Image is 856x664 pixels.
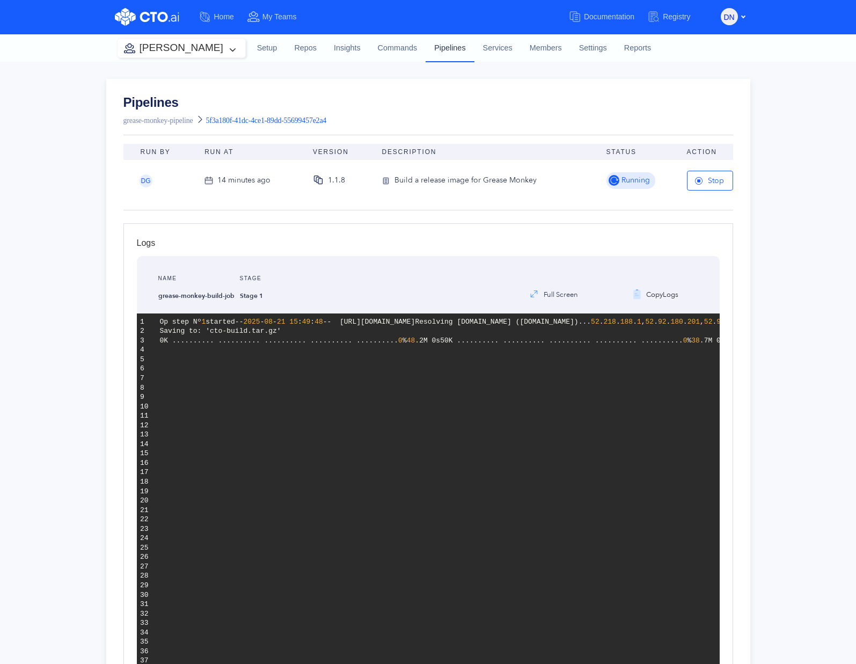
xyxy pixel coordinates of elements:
[415,318,591,326] span: Resolving [DOMAIN_NAME] ([DOMAIN_NAME])...
[323,318,415,326] span: -- [URL][DOMAIN_NAME]
[158,291,235,300] strong: grease-monkey-build-job
[314,318,323,326] span: 48
[646,318,654,326] span: 52
[140,543,152,553] div: 25
[637,318,641,326] span: 1
[598,144,678,160] th: Status
[286,34,325,63] a: Repos
[140,524,152,534] div: 23
[591,318,599,326] span: 52
[140,326,152,336] div: 2
[658,318,667,326] span: 92
[137,237,720,256] div: Logs
[235,318,244,326] span: --
[159,327,281,335] span: Saving to: 'cto-build.tar.gz'
[704,318,713,326] span: 52
[298,318,302,326] span: :
[240,291,263,300] strong: Stage 1
[687,337,691,345] span: %
[118,39,245,57] button: [PERSON_NAME]
[403,337,407,345] span: %
[140,458,152,468] div: 16
[140,392,152,402] div: 9
[199,7,247,27] a: Home
[140,506,152,515] div: 21
[140,411,152,421] div: 11
[716,318,725,326] span: 92
[240,256,263,291] div: Stage
[140,449,152,458] div: 15
[140,383,152,393] div: 8
[140,609,152,619] div: 32
[570,34,616,63] a: Settings
[670,318,683,326] span: 180
[620,318,633,326] span: 188
[691,337,700,345] span: 38
[373,144,597,160] th: Description
[654,318,658,326] span: .
[369,34,426,63] a: Commands
[140,552,152,562] div: 26
[140,590,152,600] div: 30
[520,283,587,305] button: Full Screen
[140,421,152,430] div: 12
[398,337,403,345] span: 0
[426,34,474,62] a: Pipelines
[474,34,521,63] a: Services
[721,8,738,25] button: DN
[616,318,620,326] span: .
[140,402,152,412] div: 10
[687,171,733,191] button: Stop
[415,337,440,345] span: .2M 0s
[382,174,394,187] img: version-icon
[723,9,734,26] span: DN
[140,600,152,609] div: 31
[201,318,206,326] span: 1
[623,283,687,305] button: CopyLogs
[140,581,152,590] div: 29
[260,318,265,326] span: -
[687,318,700,326] span: 201
[159,318,201,326] span: Op step Nº
[304,144,373,160] th: Version
[325,34,369,63] a: Insights
[115,8,179,26] img: CTO.ai Logo
[214,12,234,21] span: Home
[633,318,637,326] span: .
[264,318,273,326] span: 08
[206,318,235,326] span: started
[667,318,671,326] span: .
[196,144,304,160] th: Run At
[140,571,152,581] div: 28
[273,318,277,326] span: -
[712,318,716,326] span: .
[140,496,152,506] div: 20
[247,7,310,27] a: My Teams
[604,318,616,326] span: 218
[262,12,297,21] span: My Teams
[683,337,687,345] span: 0
[248,34,286,63] a: Setup
[140,317,152,327] div: 1
[140,374,152,383] div: 7
[328,174,345,186] div: 1.1.8
[140,477,152,487] div: 18
[140,487,152,497] div: 19
[440,337,683,345] span: 50K .......... .......... .......... .......... ..........
[584,12,634,21] span: Documentation
[158,256,235,291] div: Name
[663,12,690,21] span: Registry
[140,345,152,355] div: 4
[140,562,152,572] div: 27
[407,337,415,345] span: 48
[521,34,570,63] a: Members
[206,116,327,125] span: 5f3a180f-41dc-4ce1-89dd-55699457e2a4
[123,116,193,125] a: grease-monkey-pipeline
[140,515,152,524] div: 22
[619,174,650,186] span: Running
[140,534,152,543] div: 24
[140,468,152,477] div: 17
[123,96,327,109] a: Pipelines
[700,337,725,345] span: .7M 0s
[302,318,311,326] span: 49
